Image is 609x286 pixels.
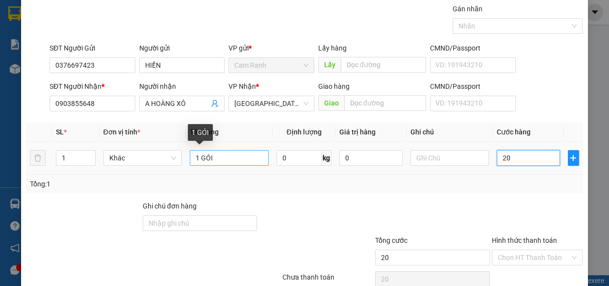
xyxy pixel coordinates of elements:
[139,81,225,92] div: Người nhận
[50,43,135,53] div: SĐT Người Gửi
[375,236,407,244] span: Tổng cước
[228,43,314,53] div: VP gửi
[60,14,98,94] b: [PERSON_NAME] - Gửi khách hàng
[406,123,493,142] th: Ghi chú
[344,95,426,111] input: Dọc đường
[190,150,269,166] input: VD: Bàn, Ghế
[318,82,350,90] span: Giao hàng
[103,128,140,136] span: Đơn vị tính
[30,150,46,166] button: delete
[228,82,256,90] span: VP Nhận
[286,128,321,136] span: Định lượng
[492,236,557,244] label: Hình thức thanh toán
[12,63,55,160] b: [PERSON_NAME] - [PERSON_NAME]
[339,128,376,136] span: Giá trị hàng
[318,57,341,73] span: Lấy
[50,81,135,92] div: SĐT Người Nhận
[410,150,489,166] input: Ghi Chú
[318,95,344,111] span: Giao
[568,150,579,166] button: plus
[234,58,308,73] span: Cam Ranh
[341,57,426,73] input: Dọc đường
[430,81,516,92] div: CMND/Passport
[568,154,579,162] span: plus
[211,100,219,107] span: user-add
[322,150,331,166] span: kg
[30,179,236,189] div: Tổng: 1
[82,47,135,59] li: (c) 2017
[234,96,308,111] span: Sài Gòn
[453,5,482,13] label: Gán nhãn
[56,128,64,136] span: SL
[339,150,403,166] input: 0
[82,37,135,45] b: [DOMAIN_NAME]
[318,44,347,52] span: Lấy hàng
[109,151,177,165] span: Khác
[430,43,516,53] div: CMND/Passport
[106,12,130,36] img: logo.jpg
[143,202,197,210] label: Ghi chú đơn hàng
[188,124,213,141] div: 1 GÓI
[143,215,257,231] input: Ghi chú đơn hàng
[497,128,531,136] span: Cước hàng
[139,43,225,53] div: Người gửi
